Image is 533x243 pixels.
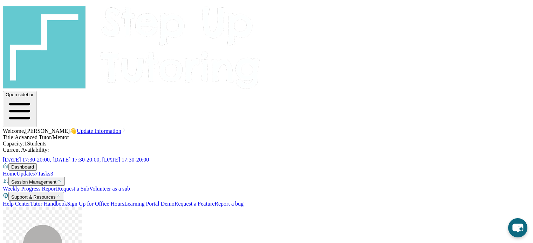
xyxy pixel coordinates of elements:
[3,134,15,140] span: Title:
[67,201,124,207] a: Sign Up for Office Hours
[3,147,49,153] span: Current Availability:
[6,92,34,97] span: Open sidebar
[3,3,261,90] img: logo
[24,141,46,146] span: 1 Students
[15,134,69,140] span: Advanced Tutor/Mentor
[508,218,527,237] button: chat-button
[30,201,67,207] a: Tutor Handbook
[175,201,215,207] a: Request a Feature
[11,164,34,170] span: Dashboard
[3,141,24,146] span: Capacity:
[3,91,36,127] button: Open sidebar
[3,186,57,192] a: Weekly Progress Report
[11,194,56,200] span: Support & Resources
[16,171,37,177] a: Updates7
[38,171,53,177] a: Tasks3
[89,186,130,192] a: Volunteer as a sub
[3,128,77,134] span: Welcome, [PERSON_NAME] 👋
[3,201,30,207] a: Help Center
[3,157,157,163] a: [DATE] 17:30-20:00, [DATE] 17:30-20:00, [DATE] 17:30-20:00
[214,201,244,207] a: Report a bug
[57,186,89,192] a: Request a Sub
[35,171,38,177] span: 7
[8,192,64,201] button: Support & Resources
[3,157,149,163] span: [DATE] 17:30-20:00, [DATE] 17:30-20:00, [DATE] 17:30-20:00
[3,171,16,177] a: Home
[16,171,35,177] span: Updates
[50,171,53,177] span: 3
[11,179,56,185] span: Session Management
[121,127,127,133] img: Chevron Right
[38,171,50,177] span: Tasks
[77,128,127,134] a: Update Information
[8,177,65,186] button: Session Management
[8,163,37,171] button: Dashboard
[124,201,175,207] a: Learning Portal Demo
